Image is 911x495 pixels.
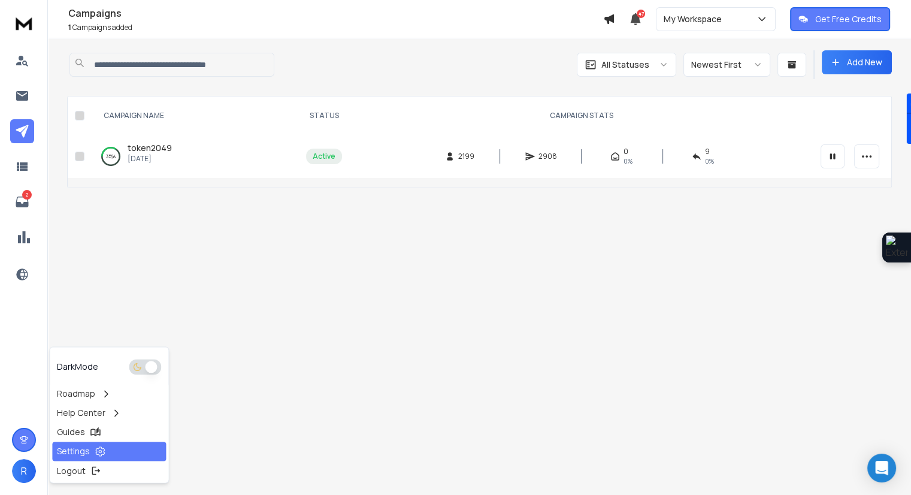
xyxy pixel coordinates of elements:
span: 0 % [705,156,714,166]
button: Get Free Credits [790,7,890,31]
span: 9 [705,147,710,156]
p: 35 % [106,150,116,162]
span: 2908 [538,152,557,161]
span: 0% [624,156,632,166]
img: logo [12,12,36,34]
th: CAMPAIGN STATS [349,96,813,135]
p: Logout [57,464,86,476]
p: All Statuses [601,59,649,71]
a: Settings [52,442,166,461]
div: Active [313,152,335,161]
button: R [12,459,36,483]
a: token2049 [128,142,172,154]
a: 2 [10,190,34,214]
h1: Campaigns [68,6,603,20]
span: 2199 [458,152,474,161]
th: STATUS [299,96,349,135]
p: Dark Mode [57,361,98,373]
p: Settings [57,445,90,457]
span: 0 [624,147,628,156]
a: Roadmap [52,384,166,403]
p: Guides [57,426,85,438]
p: 2 [22,190,32,200]
a: Help Center [52,403,166,422]
span: 47 [637,10,645,18]
p: Campaigns added [68,23,603,32]
p: Get Free Credits [815,13,882,25]
img: Extension Icon [886,236,907,259]
button: Newest First [683,53,770,77]
p: Help Center [57,407,105,419]
td: 35%token2049[DATE] [89,135,299,178]
p: My Workspace [664,13,727,25]
p: Roadmap [57,388,95,400]
span: 1 [68,22,71,32]
button: Add New [822,50,892,74]
span: token2049 [128,142,172,153]
div: Open Intercom Messenger [867,454,896,482]
th: CAMPAIGN NAME [89,96,299,135]
p: [DATE] [128,154,172,164]
a: Guides [52,422,166,442]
